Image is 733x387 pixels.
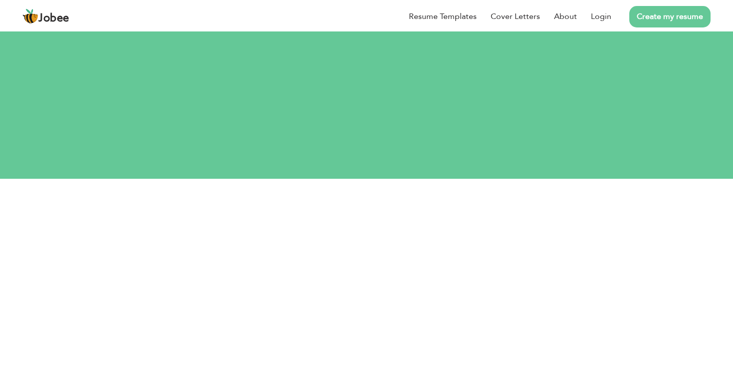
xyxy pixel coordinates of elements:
[22,8,38,24] img: jobee.io
[629,6,711,27] a: Create my resume
[554,10,577,22] a: About
[38,13,69,24] span: Jobee
[491,10,540,22] a: Cover Letters
[591,10,611,22] a: Login
[22,8,69,24] a: Jobee
[409,10,477,22] a: Resume Templates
